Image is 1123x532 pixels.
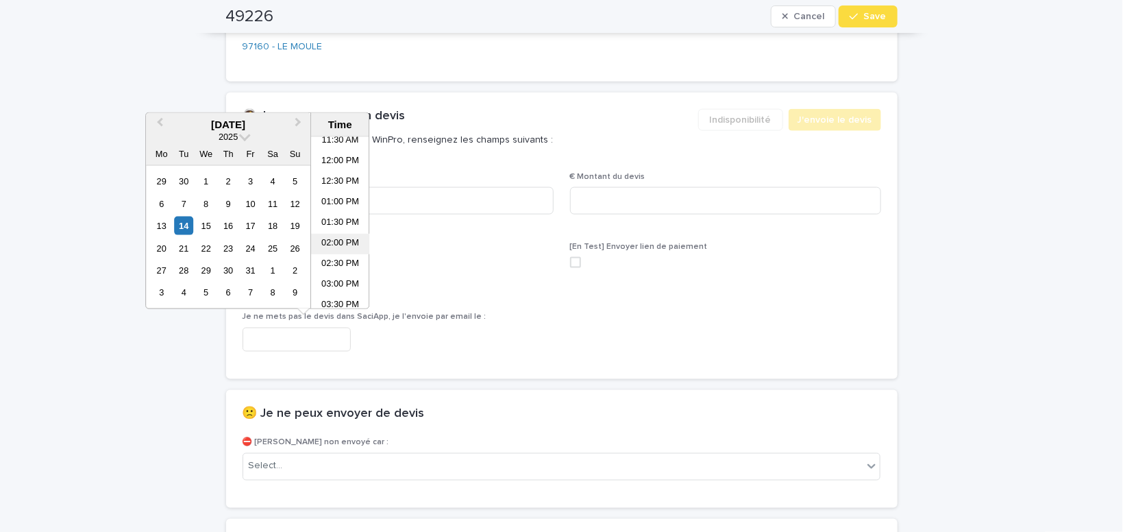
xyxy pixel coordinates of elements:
[152,172,171,191] div: Choose Monday, 29 September 2025
[288,114,310,136] button: Next Month
[197,145,215,163] div: We
[793,12,824,21] span: Cancel
[798,113,872,127] span: J'envoie le devis
[264,172,282,191] div: Choose Saturday, 4 October 2025
[146,119,310,131] div: [DATE]
[286,145,304,163] div: Su
[197,239,215,257] div: Choose Wednesday, 22 October 2025
[241,283,260,302] div: Choose Friday, 7 November 2025
[219,194,238,213] div: Choose Thursday, 9 October 2025
[175,261,193,280] div: Choose Tuesday, 28 October 2025
[175,194,193,213] div: Choose Tuesday, 7 October 2025
[175,283,193,302] div: Choose Tuesday, 4 November 2025
[311,275,369,295] li: 03:00 PM
[219,132,238,142] span: 2025
[197,172,215,191] div: Choose Wednesday, 1 October 2025
[264,145,282,163] div: Sa
[243,25,313,34] span: Votre code postal
[151,170,306,304] div: month 2025-10
[311,254,369,275] li: 02:30 PM
[311,234,369,254] li: 02:00 PM
[152,261,171,280] div: Choose Monday, 27 October 2025
[219,261,238,280] div: Choose Thursday, 30 October 2025
[311,131,369,152] li: 11:30 AM
[219,145,238,163] div: Th
[175,217,193,235] div: Choose Tuesday, 14 October 2025
[864,12,887,21] span: Save
[286,261,304,280] div: Choose Sunday, 2 November 2025
[286,239,304,257] div: Choose Sunday, 26 October 2025
[789,109,881,131] button: J'envoie le devis
[241,261,260,280] div: Choose Friday, 31 October 2025
[147,114,169,136] button: Previous Month
[570,173,645,181] span: € Montant du devis
[710,113,772,127] span: Indisponibilité
[152,145,171,163] div: Mo
[311,152,369,172] li: 12:00 PM
[771,5,837,27] button: Cancel
[241,217,260,235] div: Choose Friday, 17 October 2025
[286,194,304,213] div: Choose Sunday, 12 October 2025
[152,239,171,257] div: Choose Monday, 20 October 2025
[243,438,389,446] span: ⛔ [PERSON_NAME] non envoyé car :
[839,5,897,27] button: Save
[264,239,282,257] div: Choose Saturday, 25 October 2025
[197,283,215,302] div: Choose Wednesday, 5 November 2025
[197,194,215,213] div: Choose Wednesday, 8 October 2025
[264,217,282,235] div: Choose Saturday, 18 October 2025
[152,217,171,235] div: Choose Monday, 13 October 2025
[286,283,304,302] div: Choose Sunday, 9 November 2025
[311,295,369,316] li: 03:30 PM
[197,217,215,235] div: Choose Wednesday, 15 October 2025
[311,193,369,213] li: 01:00 PM
[311,213,369,234] li: 01:30 PM
[175,239,193,257] div: Choose Tuesday, 21 October 2025
[241,172,260,191] div: Choose Friday, 3 October 2025
[264,283,282,302] div: Choose Saturday, 8 November 2025
[243,134,687,146] p: Après avoir créé le devis sur WinPro, renseignez les champs suivants :
[570,243,708,251] span: [En Test] Envoyer lien de paiement
[243,40,323,54] a: 97160 - LE MOULE
[249,459,283,474] div: Select...
[219,239,238,257] div: Choose Thursday, 23 October 2025
[241,239,260,257] div: Choose Friday, 24 October 2025
[226,7,274,27] h2: 49226
[241,145,260,163] div: Fr
[241,194,260,213] div: Choose Friday, 10 October 2025
[197,261,215,280] div: Choose Wednesday, 29 October 2025
[698,109,783,131] button: Indisponibilité
[314,119,365,131] div: Time
[152,194,171,213] div: Choose Monday, 6 October 2025
[264,194,282,213] div: Choose Saturday, 11 October 2025
[286,172,304,191] div: Choose Sunday, 5 October 2025
[219,283,238,302] div: Choose Thursday, 6 November 2025
[219,172,238,191] div: Choose Thursday, 2 October 2025
[243,109,406,124] h2: 👩‍🚀 Je peux envoyer un devis
[243,407,425,422] h2: 🙁 Je ne peux envoyer de devis
[152,283,171,302] div: Choose Monday, 3 November 2025
[286,217,304,235] div: Choose Sunday, 19 October 2025
[219,217,238,235] div: Choose Thursday, 16 October 2025
[264,261,282,280] div: Choose Saturday, 1 November 2025
[175,145,193,163] div: Tu
[175,172,193,191] div: Choose Tuesday, 30 September 2025
[311,172,369,193] li: 12:30 PM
